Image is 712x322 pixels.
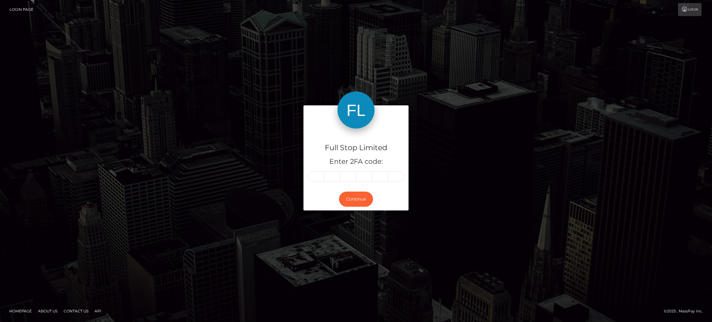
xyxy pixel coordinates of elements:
div: © 2025 , MassPay Inc. [664,308,707,315]
a: Contact Us [61,306,91,316]
img: Full Stop Limited [337,91,375,129]
a: API [92,306,104,316]
h5: Enter 2FA code: [308,157,404,167]
h4: Full Stop Limited [308,142,404,153]
a: About Us [36,306,60,316]
button: Continue [339,192,373,207]
a: Login [678,3,701,16]
a: Login Page [10,3,33,16]
a: Homepage [7,306,34,316]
